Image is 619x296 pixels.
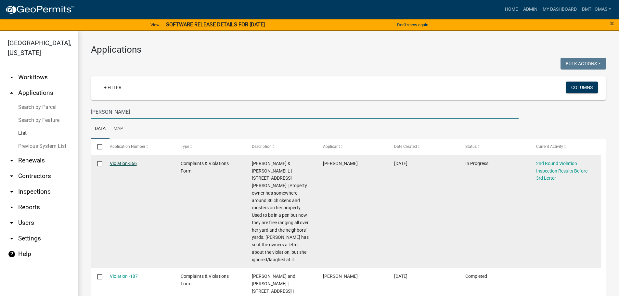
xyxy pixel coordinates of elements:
a: Violation-566 [110,161,137,166]
datatable-header-cell: Type [174,139,246,155]
span: Description [252,144,272,149]
a: Home [502,3,521,16]
span: 09/12/2025 [394,161,407,166]
datatable-header-cell: Application Number [103,139,174,155]
span: Status [465,144,477,149]
i: arrow_drop_down [8,219,16,227]
i: help [8,250,16,258]
span: × [610,19,614,28]
datatable-header-cell: Status [459,139,530,155]
a: 2nd Round Violation Inspection Results Before 3rd Letter [536,161,587,181]
a: Admin [521,3,540,16]
a: Violation -187 [110,274,138,279]
datatable-header-cell: Description [246,139,317,155]
span: Current Activity [536,144,563,149]
i: arrow_drop_down [8,172,16,180]
span: Applicant [323,144,340,149]
a: + Filter [99,82,127,93]
button: Bulk Actions [561,58,606,70]
i: arrow_drop_up [8,89,16,97]
datatable-header-cell: Date Created [388,139,459,155]
i: arrow_drop_down [8,235,16,242]
a: Map [110,119,127,139]
span: Complaints & Violations Form [181,161,229,174]
button: Columns [566,82,598,93]
span: Completed [465,274,487,279]
span: In Progress [465,161,488,166]
i: arrow_drop_down [8,73,16,81]
datatable-header-cell: Select [91,139,103,155]
span: Jimenez, Kevin J & Jordan L | 940 N Betty Ln | Property owner has somewhere around 30 chickens an... [252,161,309,262]
span: Type [181,144,189,149]
button: Don't show again [394,19,431,30]
span: 04/23/2023 [394,274,407,279]
datatable-header-cell: Current Activity [530,139,601,155]
span: Complaints & Violations Form [181,274,229,286]
button: Close [610,19,614,27]
i: arrow_drop_down [8,188,16,196]
span: Megan Gipson [323,274,358,279]
a: Data [91,119,110,139]
span: Date Created [394,144,417,149]
a: View [148,19,162,30]
a: My Dashboard [540,3,579,16]
span: Application Number [110,144,145,149]
strong: SOFTWARE RELEASE DETAILS FOR [DATE] [166,21,265,28]
datatable-header-cell: Applicant [317,139,388,155]
i: arrow_drop_down [8,157,16,164]
input: Search for applications [91,105,519,119]
span: Corey [323,161,358,166]
a: bmthomas [579,3,614,16]
h3: Applications [91,44,606,55]
i: arrow_drop_down [8,203,16,211]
